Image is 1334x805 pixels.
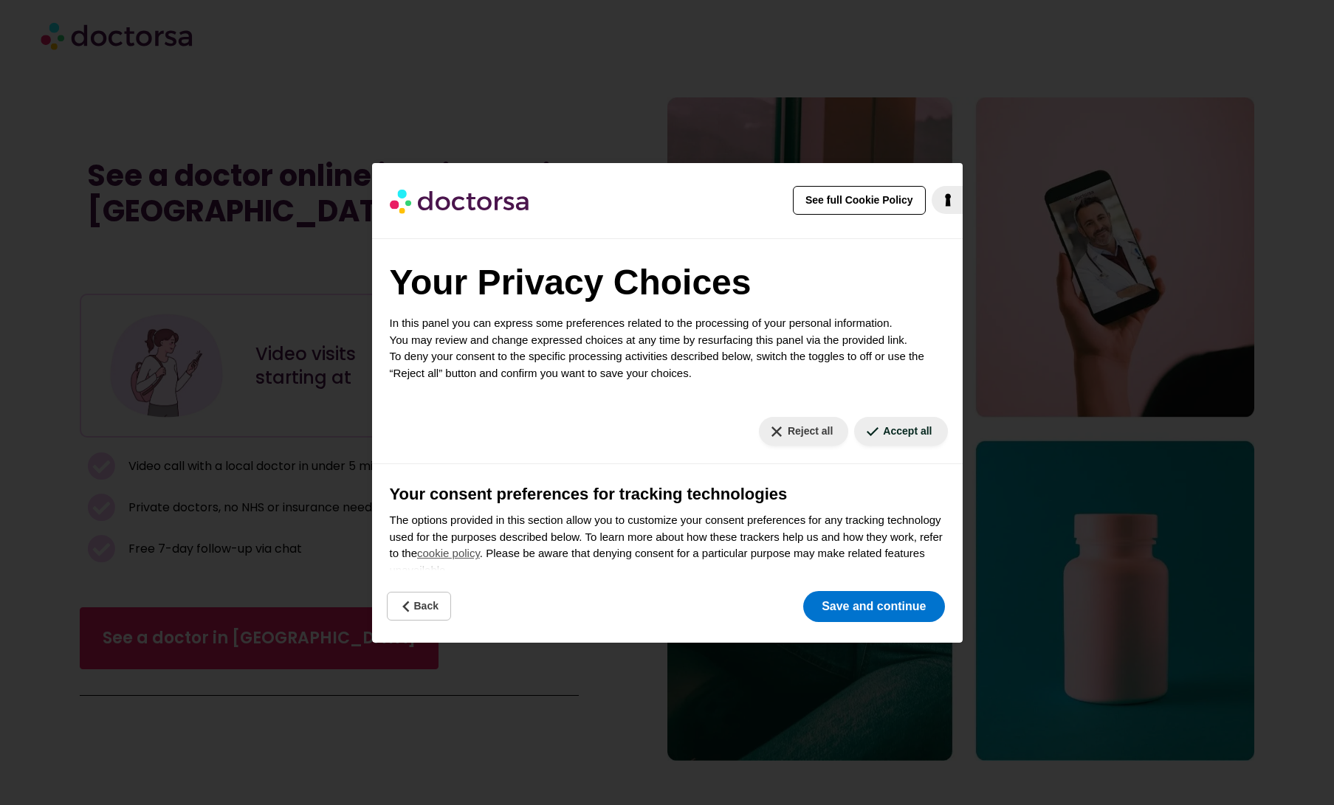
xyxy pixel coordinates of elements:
button: Accept all [854,417,947,446]
a: cookie policy [417,547,480,559]
span: See full Cookie Policy [805,193,913,208]
h2: Your Privacy Choices [390,256,945,309]
p: The options provided in this section allow you to customize your consent preferences for any trac... [390,512,945,578]
button: Reject all [759,417,848,446]
button: Save and continue [803,591,944,622]
p: In this panel you can express some preferences related to the processing of your personal informa... [390,315,945,381]
h3: Your consent preferences for tracking technologies [390,482,945,506]
a: iubenda - Cookie Policy and Cookie Compliance Management [932,186,963,214]
button: See full Cookie Policy [793,186,926,215]
img: logo [390,181,532,221]
button: Back [387,592,451,621]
